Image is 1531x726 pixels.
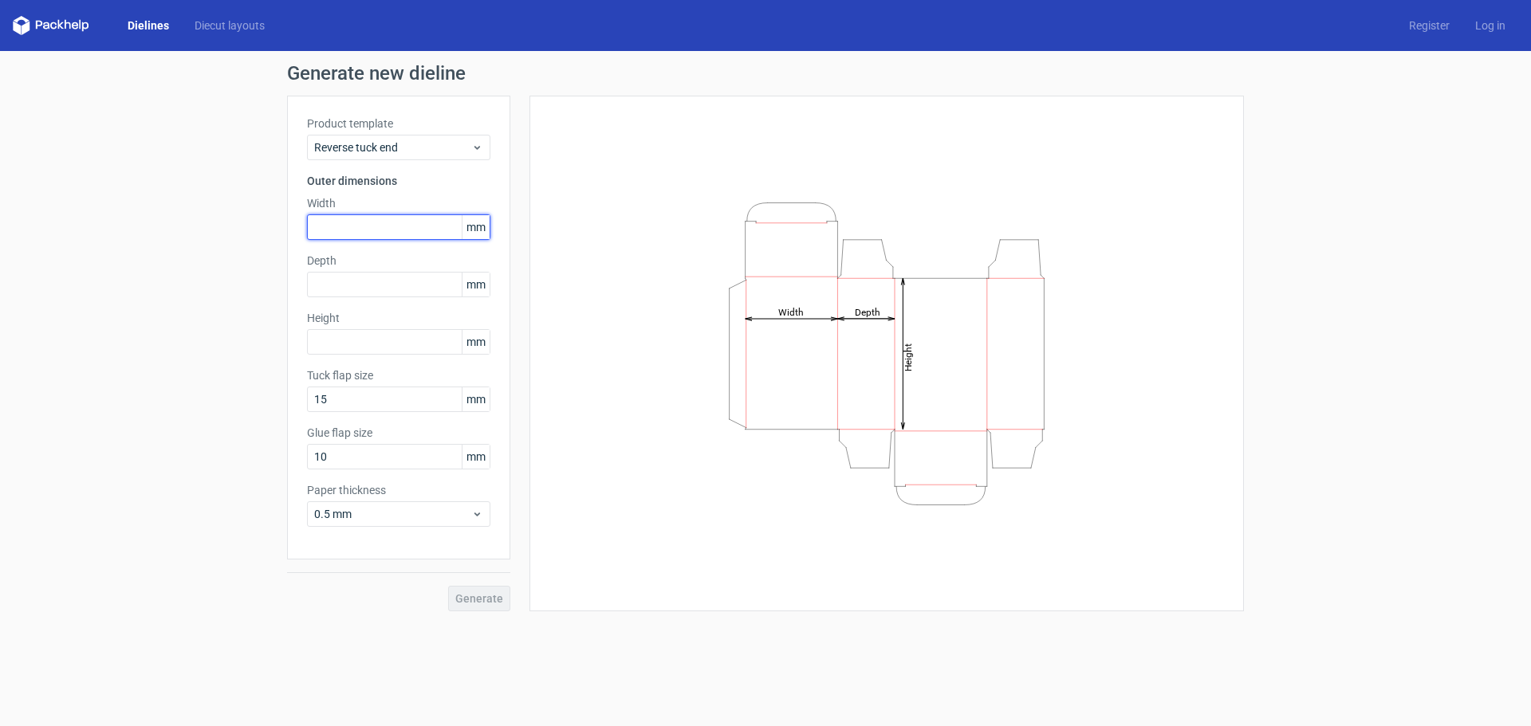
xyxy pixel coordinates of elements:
[287,64,1244,83] h1: Generate new dieline
[1462,18,1518,33] a: Log in
[462,330,490,354] span: mm
[462,215,490,239] span: mm
[778,306,804,317] tspan: Width
[307,425,490,441] label: Glue flap size
[462,273,490,296] span: mm
[307,367,490,383] label: Tuck flap size
[115,18,182,33] a: Dielines
[307,195,490,211] label: Width
[182,18,277,33] a: Diecut layouts
[314,139,471,155] span: Reverse tuck end
[855,306,880,317] tspan: Depth
[307,253,490,269] label: Depth
[307,482,490,498] label: Paper thickness
[307,116,490,131] label: Product template
[462,445,490,469] span: mm
[903,343,914,371] tspan: Height
[314,506,471,522] span: 0.5 mm
[307,173,490,189] h3: Outer dimensions
[462,387,490,411] span: mm
[1396,18,1462,33] a: Register
[307,310,490,326] label: Height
